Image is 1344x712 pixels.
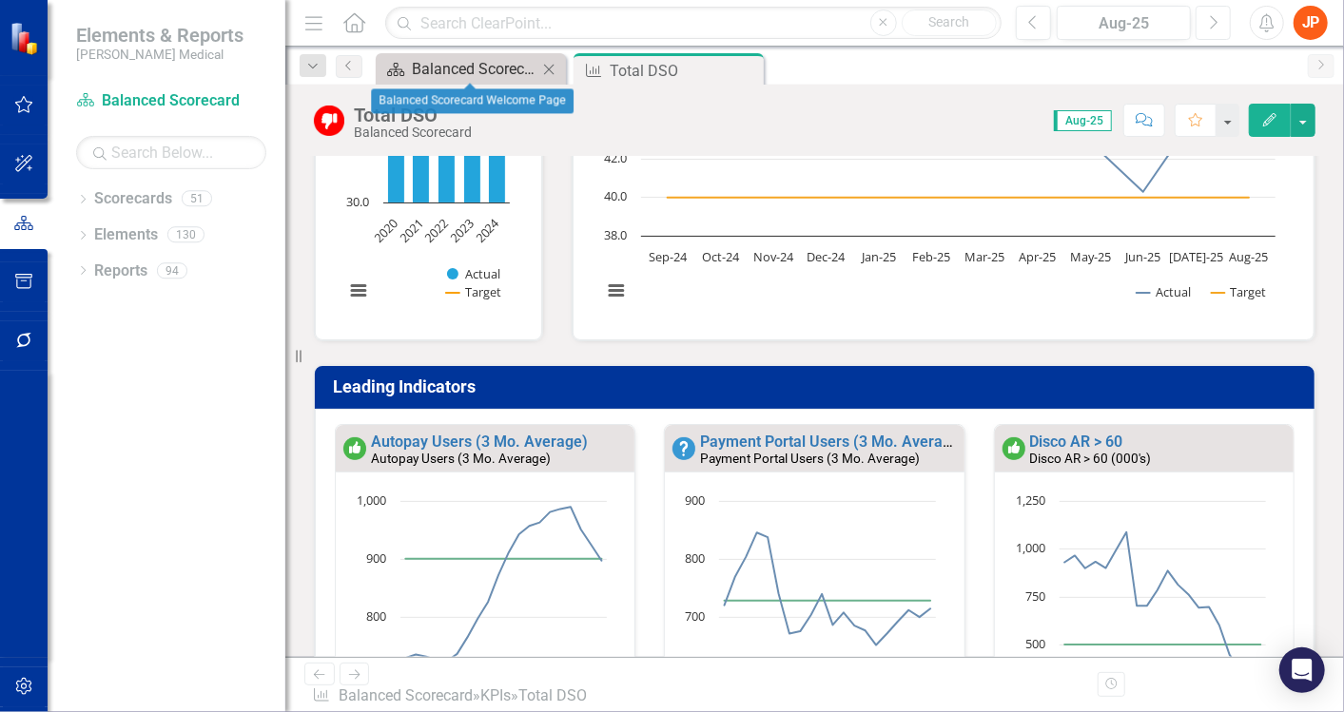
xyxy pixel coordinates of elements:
[603,277,630,303] button: View chart menu, Chart
[366,549,386,567] text: 900
[700,433,965,451] a: Payment Portal Users (3 Mo. Average)
[1016,539,1045,556] text: 1,000
[76,90,266,112] a: Balanced Scorecard
[672,437,695,460] img: No Information
[593,35,1285,320] svg: Interactive chart
[604,187,627,204] text: 40.0
[610,59,759,83] div: Total DSO
[593,35,1295,320] div: Chart. Highcharts interactive chart.
[167,227,205,243] div: 130
[472,214,503,245] text: 2024
[343,437,366,460] img: On or Above Target
[465,283,501,300] text: Target
[518,686,587,704] div: Total DSO
[1229,248,1268,265] text: Aug-25
[76,47,243,62] small: [PERSON_NAME] Medical
[1070,248,1111,265] text: May-25
[1063,12,1184,35] div: Aug-25
[807,248,846,265] text: Dec-24
[1230,283,1266,300] text: Target
[94,224,158,246] a: Elements
[9,21,44,56] img: ClearPoint Strategy
[335,35,519,320] svg: Interactive chart
[604,226,627,243] text: 38.0
[380,57,537,81] a: Balanced Scorecard Welcome Page
[371,451,551,466] small: Autopay Users (3 Mo. Average)
[339,686,473,704] a: Balanced Scorecard
[346,193,369,210] text: 30.0
[1025,587,1045,605] text: 750
[335,35,522,320] div: Chart. Highcharts interactive chart.
[157,262,187,279] div: 94
[345,277,372,303] button: View chart menu, Chart
[371,89,574,114] div: Balanced Scorecard Welcome Page
[354,125,472,140] div: Balanced Scorecard
[396,215,427,246] text: 2021
[964,248,1004,265] text: Mar-25
[371,433,588,451] a: Autopay Users (3 Mo. Average)
[685,549,705,567] text: 800
[928,14,969,29] span: Search
[902,10,997,36] button: Search
[1279,647,1325,693] div: Open Intercom Messenger
[480,686,511,704] a: KPIs
[604,149,627,166] text: 42.0
[76,136,266,169] input: Search Below...
[649,248,688,265] text: Sep-24
[1003,437,1025,460] img: On or Above Target
[357,491,386,509] text: 1,000
[464,124,481,202] path: 2023, 45. Actual.
[465,265,500,282] text: Actual
[1016,491,1045,509] text: 1,250
[438,135,456,202] path: 2022, 42.7. Actual.
[182,191,212,207] div: 51
[413,137,430,202] path: 2021, 42.3. Actual.
[1294,6,1328,40] button: JP
[1054,110,1112,131] span: Aug-25
[333,377,1303,396] h3: Leading Indicators
[1030,451,1152,466] small: Disco AR > 60 (000's)
[702,248,740,265] text: Oct-24
[94,260,147,282] a: Reports
[76,24,243,47] span: Elements & Reports
[489,119,506,202] path: 2024, 45.8. Actual.
[446,215,477,246] text: 2023
[370,215,401,246] text: 2020
[446,284,501,300] button: Show Target
[1030,433,1123,451] a: Disco AR > 60
[912,248,950,265] text: Feb-25
[314,106,344,136] img: Below Target
[1025,635,1045,652] text: 500
[685,607,705,625] text: 700
[860,248,896,265] text: Jan-25
[1019,248,1056,265] text: Apr-25
[94,188,172,210] a: Scorecards
[1137,284,1191,300] button: Show Actual
[1156,283,1191,300] text: Actual
[421,215,453,246] text: 2022
[385,7,1002,40] input: Search ClearPoint...
[312,685,594,707] div: » »
[663,193,1253,201] g: Target, line 2 of 2 with 12 data points.
[1057,6,1191,40] button: Aug-25
[366,607,386,625] text: 800
[354,105,472,125] div: Total DSO
[1123,248,1160,265] text: Jun-25
[447,266,500,282] button: Show Actual
[1169,248,1223,265] text: [DATE]-25
[700,451,920,466] small: Payment Portal Users (3 Mo. Average)
[412,57,537,81] div: Balanced Scorecard Welcome Page
[402,555,606,563] g: Target (Rolling 3 Mo. Average), line 2 of 2 with 20 data points.
[685,491,705,509] text: 900
[753,248,794,265] text: Nov-24
[1212,284,1267,300] button: Show Target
